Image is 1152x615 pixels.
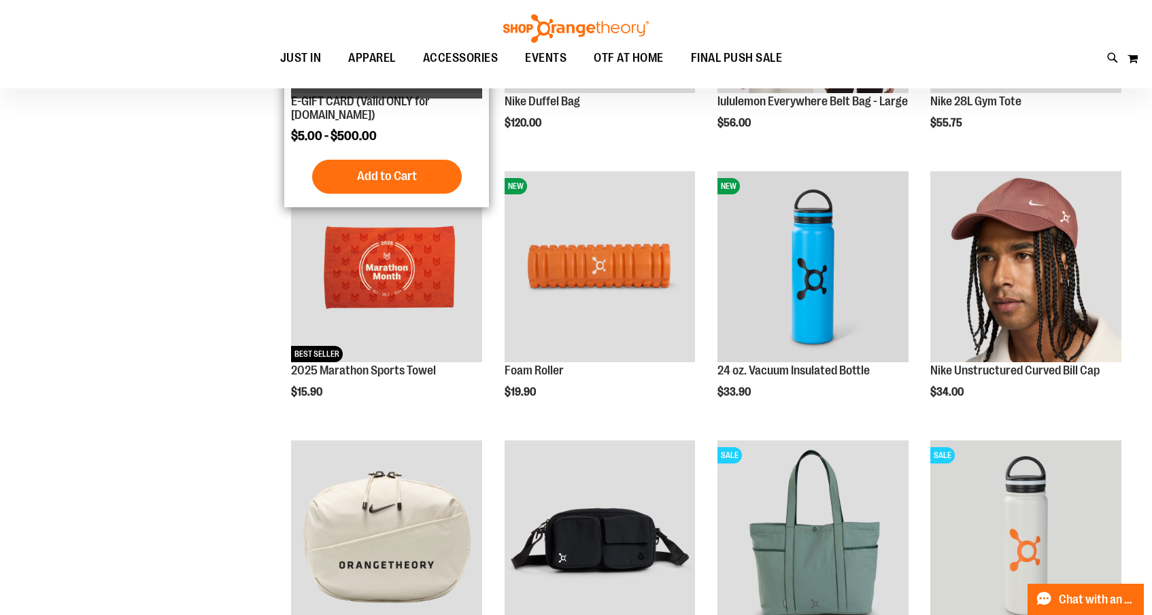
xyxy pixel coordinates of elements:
[1028,584,1145,615] button: Chat with an Expert
[505,171,696,362] img: Foam Roller
[280,43,322,73] span: JUST IN
[505,94,580,108] a: Nike Duffel Bag
[930,364,1100,377] a: Nike Unstructured Curved Bill Cap
[930,94,1021,108] a: Nike 28L Gym Tote
[291,171,482,364] a: 2025 Marathon Sports TowelNEWBEST SELLER
[525,43,566,73] span: EVENTS
[291,129,377,143] span: $5.00 - $500.00
[717,364,870,377] a: 24 oz. Vacuum Insulated Bottle
[505,178,527,194] span: NEW
[291,386,324,398] span: $15.90
[717,171,909,364] a: 24 oz. Vacuum Insulated BottleNEW
[423,43,498,73] span: ACCESSORIES
[291,364,436,377] a: 2025 Marathon Sports Towel
[291,94,430,122] a: E-GIFT CARD (Valid ONLY for [DOMAIN_NAME])
[501,14,651,43] img: Shop Orangetheory
[717,94,908,108] a: lululemon Everywhere Belt Bag - Large
[594,43,664,73] span: OTF AT HOME
[930,171,1121,362] img: Nike Unstructured Curved Bill Cap
[312,160,462,194] button: Add to Cart
[348,43,396,73] span: APPAREL
[505,364,564,377] a: Foam Roller
[1059,593,1136,606] span: Chat with an Expert
[498,164,702,433] div: product
[711,164,915,433] div: product
[717,386,753,398] span: $33.90
[505,386,538,398] span: $19.90
[717,117,753,129] span: $56.00
[505,171,696,364] a: Foam RollerNEW
[291,346,343,362] span: BEST SELLER
[930,386,966,398] span: $34.00
[924,164,1128,433] div: product
[691,43,783,73] span: FINAL PUSH SALE
[717,171,909,362] img: 24 oz. Vacuum Insulated Bottle
[284,164,489,433] div: product
[291,171,482,362] img: 2025 Marathon Sports Towel
[505,117,543,129] span: $120.00
[357,169,417,183] span: Add to Cart
[930,117,964,129] span: $55.75
[717,447,742,463] span: SALE
[930,447,955,463] span: SALE
[930,171,1121,364] a: Nike Unstructured Curved Bill Cap
[717,178,740,194] span: NEW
